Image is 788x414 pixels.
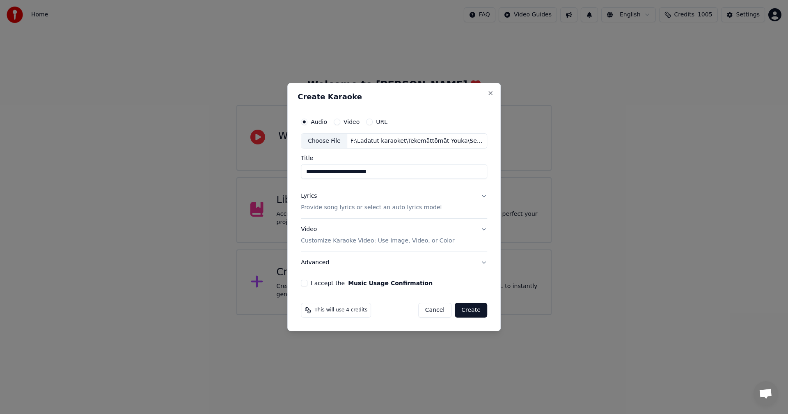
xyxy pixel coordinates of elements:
[301,186,487,219] button: LyricsProvide song lyrics or select an auto lyrics model
[376,119,387,125] label: URL
[347,137,487,145] div: F:\Ladatut karaoket\Tekemättömät Youka\Sekalaista\[PERSON_NAME].m4a
[301,204,442,212] p: Provide song lyrics or select an auto lyrics model
[344,119,360,125] label: Video
[301,237,454,245] p: Customize Karaoke Video: Use Image, Video, or Color
[314,307,367,313] span: This will use 4 credits
[348,280,433,286] button: I accept the
[298,93,490,101] h2: Create Karaoke
[301,134,347,149] div: Choose File
[301,156,487,161] label: Title
[301,252,487,273] button: Advanced
[311,119,327,125] label: Audio
[418,303,451,318] button: Cancel
[311,280,433,286] label: I accept the
[301,192,317,201] div: Lyrics
[301,226,454,245] div: Video
[301,219,487,252] button: VideoCustomize Karaoke Video: Use Image, Video, or Color
[455,303,487,318] button: Create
